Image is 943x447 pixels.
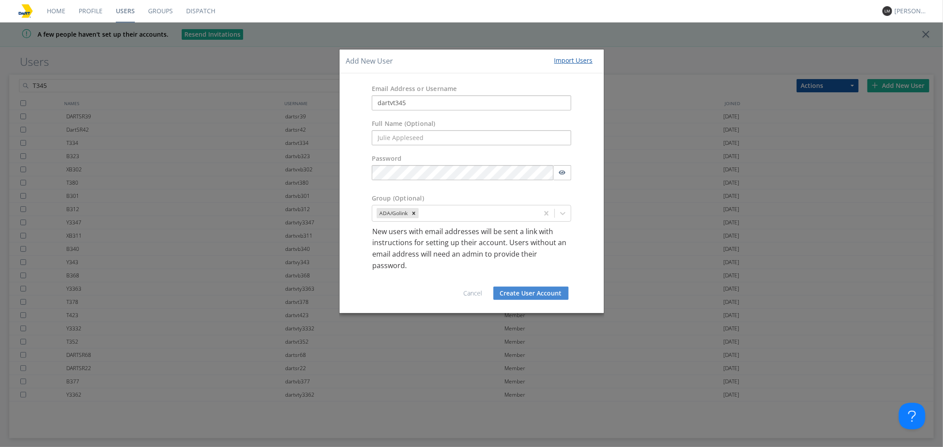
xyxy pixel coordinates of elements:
label: Email Address or Username [372,84,457,93]
h4: Add New User [346,56,393,66]
img: 78cd887fa48448738319bff880e8b00c [18,3,34,19]
label: Group (Optional) [372,194,424,203]
div: Import Users [554,56,593,65]
div: [PERSON_NAME] [894,7,928,15]
div: Remove ADA/Golink [409,208,419,218]
button: Create User Account [493,287,569,300]
input: e.g. email@address.com, Housekeeping1 [372,95,572,110]
div: ADA/Golink [377,208,409,218]
label: Full Name (Optional) [372,119,435,128]
a: Cancel [464,289,482,297]
img: 373638.png [882,6,892,16]
label: Password [372,154,402,163]
p: New users with email addresses will be sent a link with instructions for setting up their account... [373,226,571,271]
input: Julie Appleseed [372,130,572,145]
